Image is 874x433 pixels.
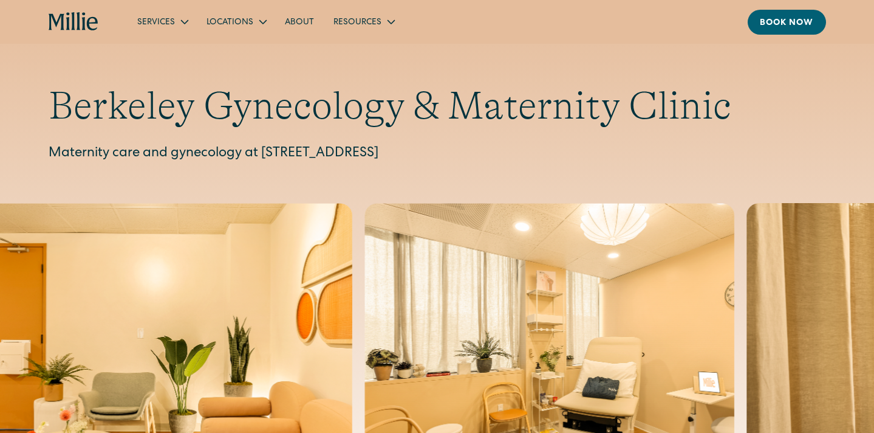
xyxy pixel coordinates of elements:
a: Book now [748,10,826,35]
div: Services [137,16,175,29]
a: home [49,12,99,32]
div: Resources [324,12,403,32]
div: Book now [760,17,814,30]
div: Resources [333,16,381,29]
div: Locations [197,12,275,32]
a: About [275,12,324,32]
div: Locations [207,16,253,29]
p: Maternity care and gynecology at [STREET_ADDRESS] [49,144,826,164]
h1: Berkeley Gynecology & Maternity Clinic [49,83,826,130]
div: Services [128,12,197,32]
